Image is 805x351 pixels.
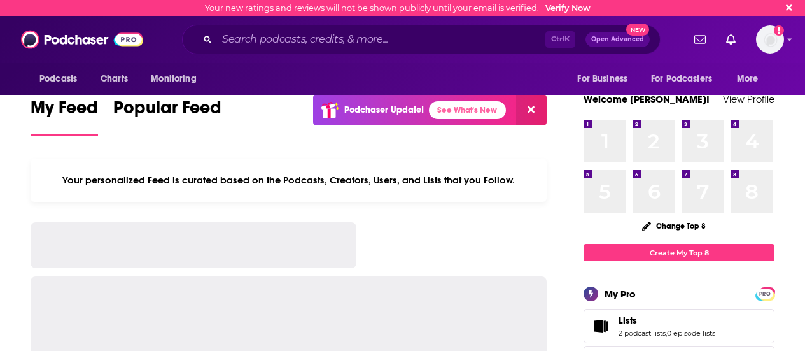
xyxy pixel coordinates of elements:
[643,67,731,91] button: open menu
[545,3,591,13] a: Verify Now
[774,25,784,36] svg: Email not verified
[545,31,575,48] span: Ctrl K
[591,36,644,43] span: Open Advanced
[113,97,221,126] span: Popular Feed
[182,25,661,54] div: Search podcasts, credits, & more...
[605,288,636,300] div: My Pro
[756,25,784,54] span: Logged in as celadonmarketing
[101,70,128,88] span: Charts
[619,315,637,326] span: Lists
[344,104,424,115] p: Podchaser Update!
[585,32,650,47] button: Open AdvancedNew
[151,70,196,88] span: Monitoring
[626,24,649,36] span: New
[205,3,591,13] div: Your new ratings and reviews will not be shown publicly until your email is verified.
[217,29,545,50] input: Search podcasts, credits, & more...
[651,70,712,88] span: For Podcasters
[757,289,773,299] span: PRO
[634,218,713,234] button: Change Top 8
[666,329,667,338] span: ,
[584,93,710,105] a: Welcome [PERSON_NAME]!
[21,27,143,52] img: Podchaser - Follow, Share and Rate Podcasts
[667,329,715,338] a: 0 episode lists
[429,101,506,119] a: See What's New
[619,315,715,326] a: Lists
[689,29,711,50] a: Show notifications dropdown
[619,329,666,338] a: 2 podcast lists
[588,317,613,335] a: Lists
[31,67,94,91] button: open menu
[39,70,77,88] span: Podcasts
[142,67,213,91] button: open menu
[757,289,773,298] a: PRO
[568,67,643,91] button: open menu
[31,97,98,136] a: My Feed
[721,29,741,50] a: Show notifications dropdown
[31,97,98,126] span: My Feed
[92,67,136,91] a: Charts
[756,25,784,54] img: User Profile
[737,70,759,88] span: More
[756,25,784,54] button: Show profile menu
[728,67,774,91] button: open menu
[584,309,774,343] span: Lists
[584,244,774,261] a: Create My Top 8
[31,159,547,202] div: Your personalized Feed is curated based on the Podcasts, Creators, Users, and Lists that you Follow.
[577,70,627,88] span: For Business
[113,97,221,136] a: Popular Feed
[723,93,774,105] a: View Profile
